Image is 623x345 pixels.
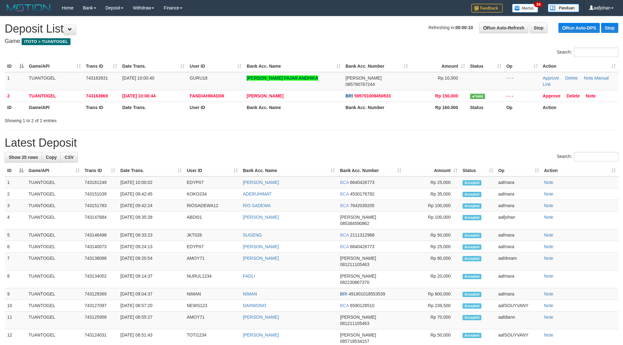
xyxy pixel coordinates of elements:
[340,315,376,320] span: [PERSON_NAME]
[83,60,120,72] th: Trans ID: activate to sort column ascending
[340,321,369,326] span: Copy 081211105463 to clipboard
[26,200,82,212] td: TUANTOGEL
[22,38,71,45] span: ITOTO > TUANTOGEL
[496,165,542,176] th: Op: activate to sort column ascending
[243,244,279,249] a: [PERSON_NAME]
[243,256,279,261] a: [PERSON_NAME]
[240,165,338,176] th: Bank Acc. Name: activate to sort column ascending
[460,165,496,176] th: Status: activate to sort column ascending
[543,93,561,98] a: Approve
[65,155,74,160] span: CSV
[468,60,504,72] th: Status: activate to sort column ascending
[243,215,279,220] a: [PERSON_NAME]
[354,93,391,98] span: Copy 595701009450533 to clipboard
[82,229,118,241] td: 743146498
[83,102,120,113] th: Trans ID
[184,270,240,288] td: NURUL1234
[540,102,618,113] th: Action
[184,288,240,300] td: NIMAN
[504,60,540,72] th: Op: activate to sort column ascending
[567,93,580,98] a: Delete
[463,292,481,297] span: Accepted
[118,176,184,188] td: [DATE] 10:00:02
[350,244,374,249] span: Copy 6640428773 to clipboard
[340,256,376,261] span: [PERSON_NAME]
[243,274,255,279] a: FADLI
[534,2,542,7] span: 34
[340,280,369,285] span: Copy 082230867370 to clipboard
[184,300,240,311] td: NEWS123
[60,152,78,163] a: CSV
[5,72,26,90] td: 1
[350,233,374,238] span: Copy 2111312968 to clipboard
[463,303,481,309] span: Accepted
[544,180,553,185] a: Note
[584,76,593,81] a: Note
[86,93,108,98] span: 743163969
[404,241,460,253] td: Rp 25,000
[512,4,538,13] img: Button%20Memo.svg
[244,60,343,72] th: Bank Acc. Name: activate to sort column ascending
[122,93,155,98] span: [DATE] 10:00:44
[118,200,184,212] td: [DATE] 09:42:24
[26,60,83,72] th: Game/API: activate to sort column ascending
[5,90,26,102] td: 2
[463,244,481,250] span: Accepted
[190,93,224,98] span: FANDIAHMAD08
[496,212,542,229] td: aafjohan
[26,72,83,90] td: TUANTOGEL
[82,300,118,311] td: 743127097
[404,176,460,188] td: Rp 25,000
[184,200,240,212] td: RIOSADEWA12
[244,102,343,113] th: Bank Acc. Name
[46,155,57,160] span: Copy
[118,253,184,270] td: [DATE] 09:20:54
[348,291,385,296] span: Copy 491901018553539 to clipboard
[340,339,369,344] span: Copy 085718534157 to clipboard
[9,155,38,160] span: Show 25 rows
[243,191,272,196] a: ADERUHIMAT
[243,180,279,185] a: [PERSON_NAME]
[190,76,207,81] span: GURU18
[118,165,184,176] th: Date Trans.: activate to sort column ascending
[82,188,118,200] td: 743151039
[243,332,279,337] a: [PERSON_NAME]
[565,76,578,81] a: Delete
[118,311,184,329] td: [DATE] 08:55:27
[82,311,118,329] td: 743125958
[340,215,376,220] span: [PERSON_NAME]
[544,256,553,261] a: Note
[544,215,553,220] a: Note
[5,311,26,329] td: 11
[184,188,240,200] td: KOKO234
[338,165,404,176] th: Bank Acc. Number: activate to sort column ascending
[82,165,118,176] th: Trans ID: activate to sort column ascending
[5,115,255,124] div: Showing 1 to 2 of 2 entries
[557,48,618,57] label: Search:
[544,233,553,238] a: Note
[340,262,369,267] span: Copy 081211105463 to clipboard
[247,93,283,98] a: [PERSON_NAME]
[5,152,42,163] a: Show 25 rows
[343,102,411,113] th: Bank Acc. Number
[184,311,240,329] td: AMOY71
[184,229,240,241] td: JKT026
[118,212,184,229] td: [DATE] 09:35:28
[544,332,553,337] a: Note
[184,253,240,270] td: AMOY71
[118,241,184,253] td: [DATE] 09:24:13
[26,300,82,311] td: TUANTOGEL
[411,102,468,113] th: Rp 160.000
[184,165,240,176] th: User ID: activate to sort column ascending
[120,102,187,113] th: Date Trans.
[463,180,481,186] span: Accepted
[243,203,271,208] a: RIO SADEWA
[340,221,369,226] span: Copy 085384590862 to clipboard
[5,288,26,300] td: 9
[340,233,349,238] span: BCA
[544,303,553,308] a: Note
[82,241,118,253] td: 743140073
[5,270,26,288] td: 8
[496,188,542,200] td: aafmara
[471,4,503,13] img: Feedback.jpg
